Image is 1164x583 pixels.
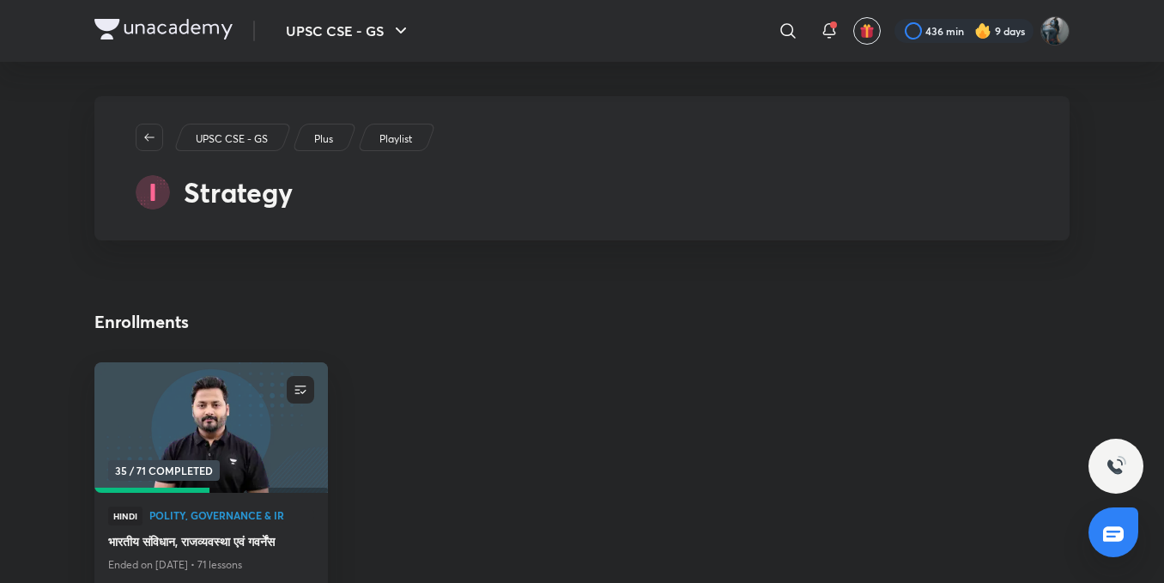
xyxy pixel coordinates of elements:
p: Plus [314,131,333,147]
img: avatar [859,23,875,39]
span: Polity, Governance & IR [149,510,314,520]
a: UPSC CSE - GS [193,131,271,147]
button: UPSC CSE - GS [276,14,421,48]
img: Komal [1040,16,1070,46]
button: avatar [853,17,881,45]
a: भारतीय संविधान, राजव्यवस्था एवं गवर्नेंस [108,532,314,554]
p: Playlist [379,131,412,147]
a: Playlist [377,131,415,147]
p: UPSC CSE - GS [196,131,268,147]
img: Company Logo [94,19,233,39]
a: Plus [312,131,336,147]
a: Polity, Governance & IR [149,510,314,522]
h4: Enrollments [94,309,189,335]
a: new-thumbnail35 / 71 COMPLETED [94,362,328,493]
span: Hindi [108,507,142,525]
span: 35 / 71 COMPLETED [108,460,220,481]
img: syllabus-subject-icon [136,175,170,210]
p: Ended on [DATE] • 71 lessons [108,554,314,576]
img: streak [974,22,991,39]
img: new-thumbnail [92,361,330,494]
img: ttu [1106,456,1126,477]
a: Company Logo [94,19,233,44]
h2: Strategy [184,172,293,213]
